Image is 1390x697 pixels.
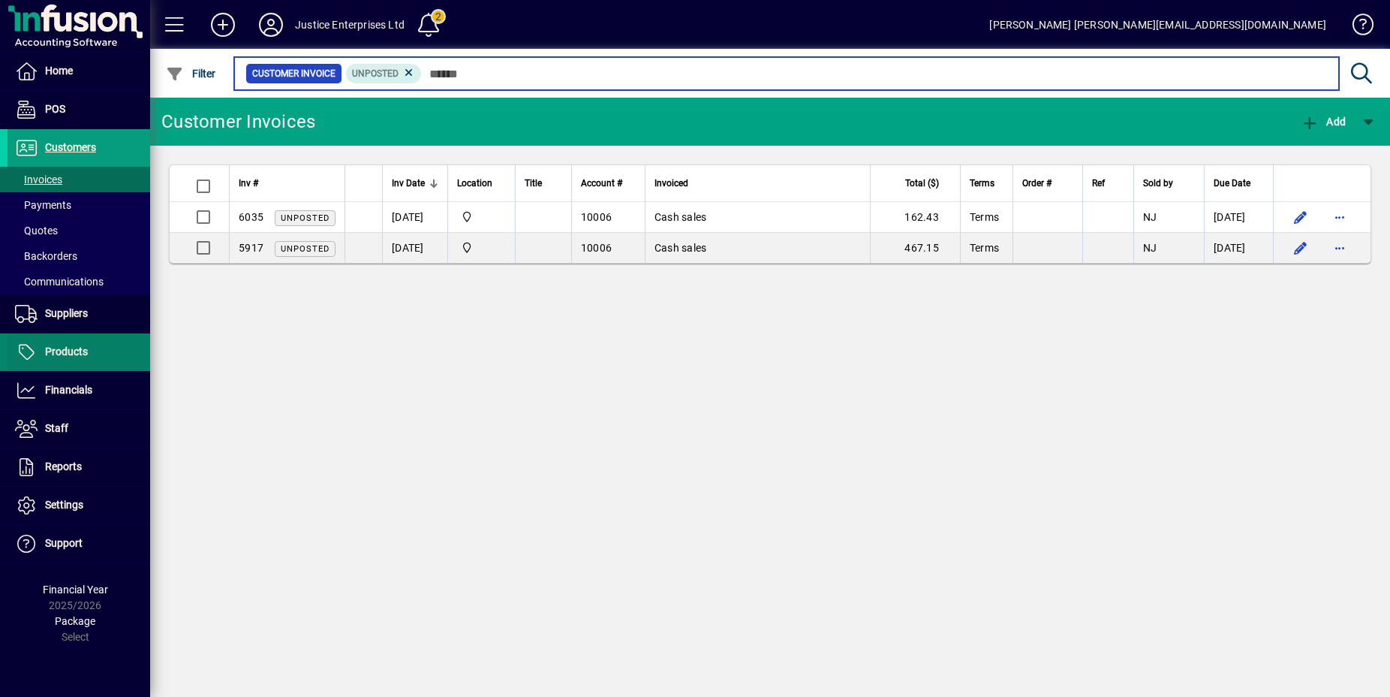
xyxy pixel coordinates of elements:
[15,199,71,211] span: Payments
[1328,205,1352,229] button: More options
[45,384,92,396] span: Financials
[1092,175,1124,192] div: Ref
[970,211,999,223] span: Terms
[8,410,150,448] a: Staff
[1289,236,1313,260] button: Edit
[8,269,150,294] a: Communications
[8,333,150,371] a: Products
[45,537,83,549] span: Support
[8,295,150,333] a: Suppliers
[45,460,82,472] span: Reports
[247,11,295,38] button: Profile
[295,13,405,37] div: Justice Enterprises Ltd
[1022,175,1052,192] span: Order #
[880,175,952,192] div: Total ($)
[8,487,150,524] a: Settings
[161,110,315,134] div: Customer Invoices
[239,242,263,254] span: 5917
[1214,175,1264,192] div: Due Date
[581,211,612,223] span: 10006
[970,175,994,192] span: Terms
[1143,175,1173,192] span: Sold by
[45,103,65,115] span: POS
[654,175,688,192] span: Invoiced
[281,244,329,254] span: Unposted
[1328,236,1352,260] button: More options
[525,175,562,192] div: Title
[45,65,73,77] span: Home
[55,615,95,627] span: Package
[457,209,506,225] span: Albany Warehouse
[45,141,96,153] span: Customers
[8,53,150,90] a: Home
[654,242,707,254] span: Cash sales
[8,525,150,563] a: Support
[45,422,68,434] span: Staff
[352,68,399,79] span: Unposted
[45,345,88,358] span: Products
[1289,205,1313,229] button: Edit
[8,448,150,486] a: Reports
[8,167,150,192] a: Invoices
[15,225,58,237] span: Quotes
[970,242,999,254] span: Terms
[346,64,422,83] mat-chip: Customer Invoice Status: Unposted
[581,242,612,254] span: 10006
[457,175,492,192] span: Location
[162,60,220,87] button: Filter
[1022,175,1073,192] div: Order #
[989,13,1326,37] div: [PERSON_NAME] [PERSON_NAME][EMAIL_ADDRESS][DOMAIN_NAME]
[8,91,150,128] a: POS
[581,175,636,192] div: Account #
[1297,108,1349,135] button: Add
[870,202,960,233] td: 162.43
[1092,175,1105,192] span: Ref
[1143,211,1157,223] span: NJ
[15,250,77,262] span: Backorders
[8,372,150,409] a: Financials
[252,66,335,81] span: Customer Invoice
[870,233,960,263] td: 467.15
[199,11,247,38] button: Add
[392,175,438,192] div: Inv Date
[1204,233,1273,263] td: [DATE]
[392,175,425,192] span: Inv Date
[239,175,335,192] div: Inv #
[457,240,506,256] span: Albany Warehouse
[8,243,150,269] a: Backorders
[1341,3,1371,52] a: Knowledge Base
[281,213,329,223] span: Unposted
[1204,202,1273,233] td: [DATE]
[654,211,707,223] span: Cash sales
[15,173,62,186] span: Invoices
[45,307,88,319] span: Suppliers
[525,175,542,192] span: Title
[8,192,150,218] a: Payments
[457,175,506,192] div: Location
[166,68,216,80] span: Filter
[8,218,150,243] a: Quotes
[654,175,861,192] div: Invoiced
[905,175,939,192] span: Total ($)
[43,584,108,596] span: Financial Year
[382,202,447,233] td: [DATE]
[1143,175,1195,192] div: Sold by
[1214,175,1250,192] span: Due Date
[581,175,622,192] span: Account #
[382,233,447,263] td: [DATE]
[1301,116,1346,128] span: Add
[239,211,263,223] span: 6035
[15,276,104,288] span: Communications
[45,499,83,511] span: Settings
[1143,242,1157,254] span: NJ
[239,175,258,192] span: Inv #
